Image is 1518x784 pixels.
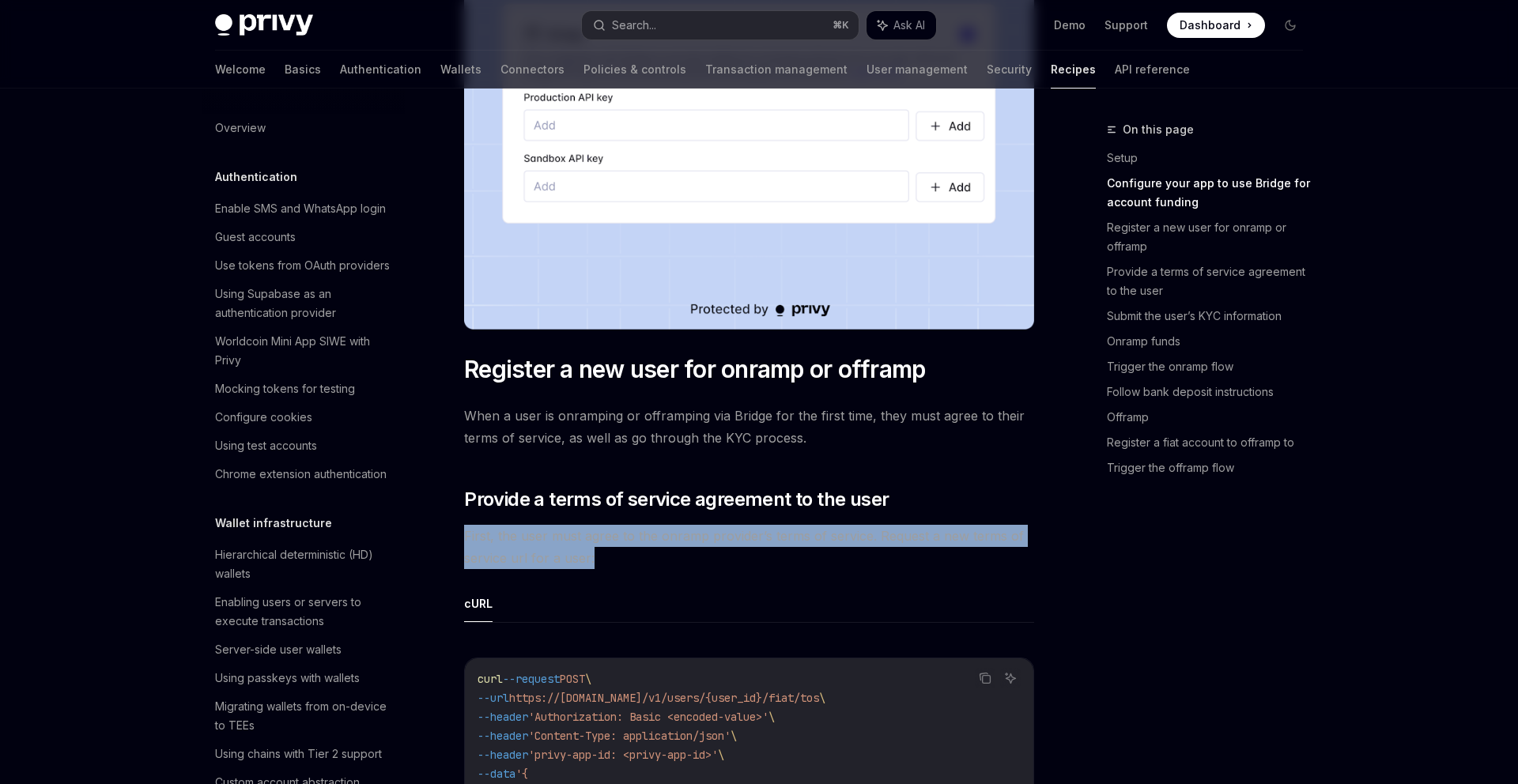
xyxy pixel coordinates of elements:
span: --request [503,672,560,686]
a: User management [867,51,968,89]
a: Offramp [1107,405,1316,430]
a: Setup [1107,145,1316,171]
a: Demo [1054,17,1086,33]
button: cURL [464,585,493,622]
a: Onramp funds [1107,329,1316,354]
a: Using Supabase as an authentication provider [202,280,405,327]
span: --header [478,748,528,762]
a: Provide a terms of service agreement to the user [1107,259,1316,303]
a: Welcome [215,51,266,89]
div: Using passkeys with wallets [215,669,360,688]
span: Register a new user for onramp or offramp [464,355,925,383]
a: Using test accounts [202,432,405,460]
a: Hierarchical deterministic (HD) wallets [202,541,405,588]
span: POST [560,672,585,686]
div: Hierarchical deterministic (HD) wallets [215,545,395,583]
a: Recipes [1051,51,1096,89]
span: 'Authorization: Basic <encoded-value>' [528,710,768,724]
a: Register a new user for onramp or offramp [1107,215,1316,259]
span: https://[DOMAIN_NAME]/v1/users/{user_id}/fiat/tos [509,691,819,705]
a: Using passkeys with wallets [202,664,405,692]
span: Ask AI [893,17,925,33]
div: Mocking tokens for testing [215,379,355,398]
span: Dashboard [1180,17,1240,33]
div: Use tokens from OAuth providers [215,256,390,275]
div: Using chains with Tier 2 support [215,744,382,763]
span: \ [731,729,737,743]
div: Worldcoin Mini App SIWE with Privy [215,332,395,370]
span: --data [478,767,515,781]
a: Wallets [440,51,481,89]
a: Server-side user wallets [202,635,405,664]
a: Basics [285,51,321,89]
a: Chrome extension authentication [202,460,405,488]
button: Ask AI [867,11,936,40]
button: Toggle dark mode [1278,13,1303,38]
a: Connectors [500,51,565,89]
img: dark logo [215,14,313,36]
a: Register a fiat account to offramp to [1107,430,1316,455]
span: --url [478,691,509,705]
h5: Authentication [215,168,297,187]
span: curl [478,672,503,686]
div: Using test accounts [215,436,317,455]
div: Enabling users or servers to execute transactions [215,593,395,631]
a: Transaction management [705,51,848,89]
button: Ask AI [1000,668,1021,688]
a: Dashboard [1167,13,1265,38]
span: '{ [515,767,528,781]
a: Configure your app to use Bridge for account funding [1107,171,1316,215]
a: Use tokens from OAuth providers [202,251,405,280]
a: Mocking tokens for testing [202,375,405,403]
span: When a user is onramping or offramping via Bridge for the first time, they must agree to their te... [464,405,1034,449]
a: Trigger the onramp flow [1107,354,1316,379]
a: API reference [1115,51,1190,89]
span: \ [585,672,591,686]
div: Search... [612,16,656,35]
div: Chrome extension authentication [215,465,387,484]
span: \ [768,710,775,724]
a: Security [987,51,1032,89]
span: --header [478,729,528,743]
div: Configure cookies [215,408,312,427]
span: Provide a terms of service agreement to the user [464,487,889,512]
span: ⌘ K [833,19,849,32]
a: Follow bank deposit instructions [1107,379,1316,405]
div: Using Supabase as an authentication provider [215,285,395,322]
span: \ [718,748,724,762]
div: Enable SMS and WhatsApp login [215,199,386,218]
a: Using chains with Tier 2 support [202,740,405,768]
div: Server-side user wallets [215,640,342,659]
div: Guest accounts [215,228,296,247]
a: Policies & controls [583,51,686,89]
div: Overview [215,119,266,138]
a: Enabling users or servers to execute transactions [202,588,405,635]
h5: Wallet infrastructure [215,514,332,533]
div: Migrating wallets from on-device to TEEs [215,697,395,735]
a: Overview [202,114,405,142]
a: Enable SMS and WhatsApp login [202,194,405,223]
span: --header [478,710,528,724]
a: Authentication [340,51,421,89]
a: Guest accounts [202,223,405,251]
a: Configure cookies [202,403,405,432]
button: Search...⌘K [582,11,859,40]
button: Copy the contents from the code block [975,668,995,688]
span: \ [819,691,825,705]
a: Support [1105,17,1148,33]
a: Trigger the offramp flow [1107,455,1316,481]
a: Worldcoin Mini App SIWE with Privy [202,327,405,375]
span: 'Content-Type: application/json' [528,729,731,743]
a: Migrating wallets from on-device to TEEs [202,692,405,740]
span: On this page [1123,120,1194,139]
span: First, the user must agree to the onramp provider’s terms of service. Request a new terms of serv... [464,525,1034,569]
a: Submit the user’s KYC information [1107,303,1316,329]
span: 'privy-app-id: <privy-app-id>' [528,748,718,762]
